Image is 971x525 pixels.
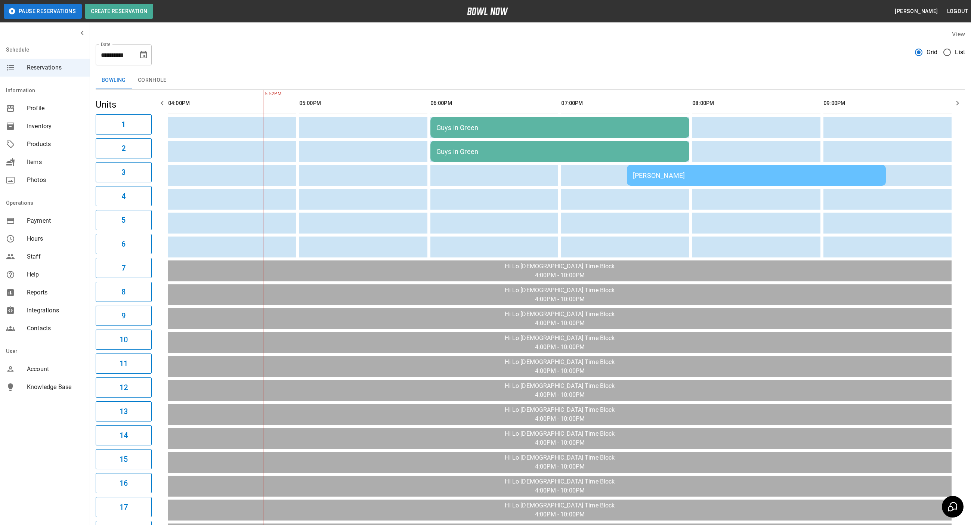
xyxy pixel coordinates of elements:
[96,282,152,302] button: 8
[892,4,941,18] button: [PERSON_NAME]
[467,7,508,15] img: logo
[299,93,427,114] th: 05:00PM
[27,324,84,333] span: Contacts
[96,186,152,206] button: 4
[944,4,971,18] button: Logout
[121,214,126,226] h6: 5
[121,238,126,250] h6: 6
[121,142,126,154] h6: 2
[96,306,152,326] button: 9
[96,425,152,445] button: 14
[96,71,132,89] button: Bowling
[436,148,684,155] div: Guys in Green
[27,252,84,261] span: Staff
[120,334,128,346] h6: 10
[561,93,689,114] th: 07:00PM
[27,365,84,374] span: Account
[823,93,952,114] th: 09:00PM
[120,501,128,513] h6: 17
[120,382,128,393] h6: 12
[96,473,152,493] button: 16
[27,122,84,131] span: Inventory
[136,47,151,62] button: Choose date, selected date is Sep 10, 2025
[27,383,84,392] span: Knowledge Base
[692,93,820,114] th: 08:00PM
[121,166,126,178] h6: 3
[633,172,880,179] div: [PERSON_NAME]
[96,138,152,158] button: 2
[120,477,128,489] h6: 16
[96,497,152,517] button: 17
[96,99,152,111] h5: Units
[27,270,84,279] span: Help
[96,71,965,89] div: inventory tabs
[96,377,152,398] button: 12
[132,71,172,89] button: Cornhole
[96,401,152,421] button: 13
[27,140,84,149] span: Products
[96,353,152,374] button: 11
[4,4,82,19] button: Pause Reservations
[96,114,152,135] button: 1
[436,124,684,132] div: Guys in Green
[27,234,84,243] span: Hours
[96,258,152,278] button: 7
[168,93,296,114] th: 04:00PM
[430,93,559,114] th: 06:00PM
[121,118,126,130] h6: 1
[27,306,84,315] span: Integrations
[263,90,265,98] span: 5:52PM
[96,162,152,182] button: 3
[27,176,84,185] span: Photos
[120,405,128,417] h6: 13
[121,310,126,322] h6: 9
[85,4,153,19] button: Create Reservation
[120,429,128,441] h6: 14
[27,63,84,72] span: Reservations
[27,104,84,113] span: Profile
[120,358,128,370] h6: 11
[955,48,965,57] span: List
[121,190,126,202] h6: 4
[27,158,84,167] span: Items
[96,449,152,469] button: 15
[27,288,84,297] span: Reports
[927,48,938,57] span: Grid
[96,330,152,350] button: 10
[121,286,126,298] h6: 8
[96,210,152,230] button: 5
[27,216,84,225] span: Payment
[96,234,152,254] button: 6
[121,262,126,274] h6: 7
[120,453,128,465] h6: 15
[952,31,965,38] label: View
